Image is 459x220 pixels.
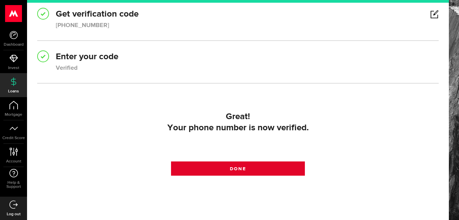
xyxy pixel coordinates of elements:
[56,64,78,73] div: Verified
[171,161,305,176] a: Done
[5,3,26,23] button: Open LiveChat chat widget
[41,123,435,134] div: Your phone number is now verified.
[37,8,439,20] h2: Get verification code
[230,167,246,171] span: Done
[56,21,109,30] div: [PHONE_NUMBER]
[41,111,435,123] h2: Great!
[37,51,439,63] h2: Enter your code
